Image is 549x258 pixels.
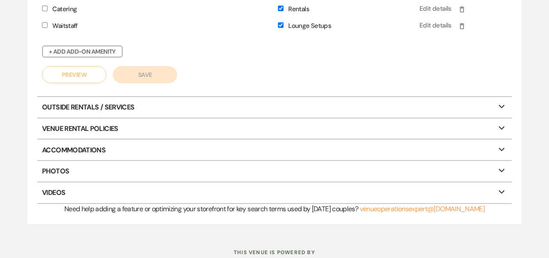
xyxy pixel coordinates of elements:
input: Catering [42,6,48,11]
p: Venue Rental Policies [37,118,512,139]
p: Outside Rentals / Services [37,97,512,118]
p: Photos [37,161,512,182]
a: Preview [42,66,106,83]
button: Save [113,66,177,83]
button: Edit details [419,14,454,37]
a: venueoperationsexpert@[DOMAIN_NAME] [360,204,485,213]
label: Rentals [278,3,309,15]
span: Need help adding a feature or optimizing your storefront for key search terms used by [DATE] coup... [64,204,358,213]
label: Catering [42,3,77,15]
p: Videos [37,182,512,203]
label: Waitstaff [42,20,78,32]
label: Lounge Setups [278,20,331,32]
input: Rentals [278,6,284,11]
button: + Add Add-On Amenity [42,46,123,58]
input: Lounge Setups [278,22,284,28]
input: Waitstaff [42,22,48,28]
p: Accommodations [37,140,512,160]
